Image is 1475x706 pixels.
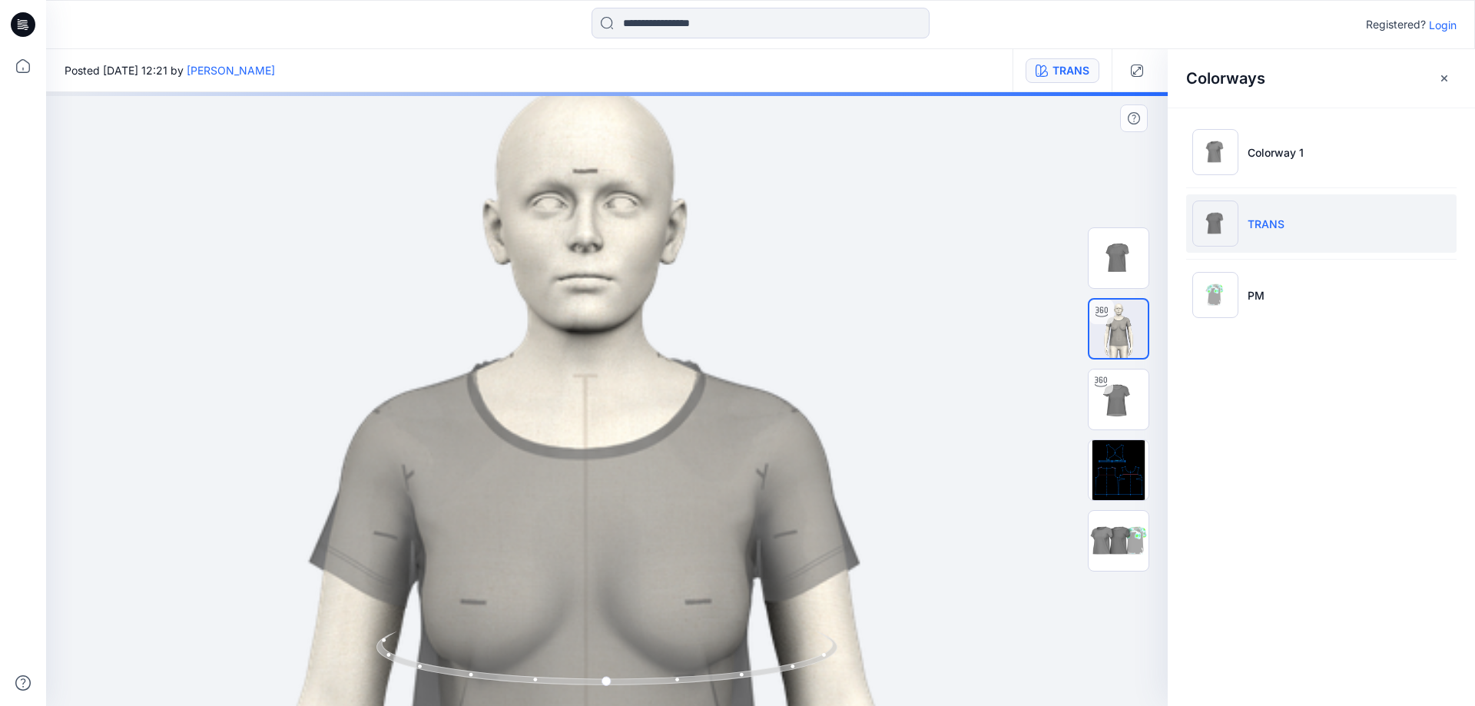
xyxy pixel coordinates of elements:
p: TRANS [1248,216,1284,232]
p: Colorway 1 [1248,144,1304,161]
span: Posted [DATE] 12:21 by [65,62,275,78]
img: Screenshot 2025-09-25 091843 [1089,440,1149,500]
button: TRANS [1026,58,1099,83]
img: TRANS [1192,201,1238,247]
img: All colorways [1089,522,1149,559]
img: UTG top 2 [1089,300,1148,358]
img: UTG top 1 [1089,228,1149,288]
p: PM [1248,287,1265,303]
p: Login [1429,17,1457,33]
a: [PERSON_NAME] [187,64,275,77]
div: TRANS [1052,62,1089,79]
h2: Colorways [1186,69,1265,88]
img: UTG top 3 [1089,370,1149,429]
img: PM [1192,272,1238,318]
img: Colorway 1 [1192,129,1238,175]
p: Registered? [1366,15,1426,34]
